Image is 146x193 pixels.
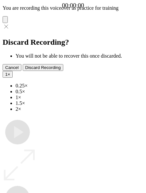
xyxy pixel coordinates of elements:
a: 00:00:00 [62,2,84,9]
li: 2× [16,106,143,112]
li: 1.5× [16,100,143,106]
button: Discard Recording [23,64,64,71]
span: 1 [5,72,7,77]
li: 0.5× [16,89,143,95]
p: You are recording this voiceover as practice for training [3,5,143,11]
button: 1× [3,71,13,78]
li: 1× [16,95,143,100]
li: You will not be able to recover this once discarded. [16,53,143,59]
h2: Discard Recording? [3,38,143,47]
li: 0.25× [16,83,143,89]
button: Cancel [3,64,21,71]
